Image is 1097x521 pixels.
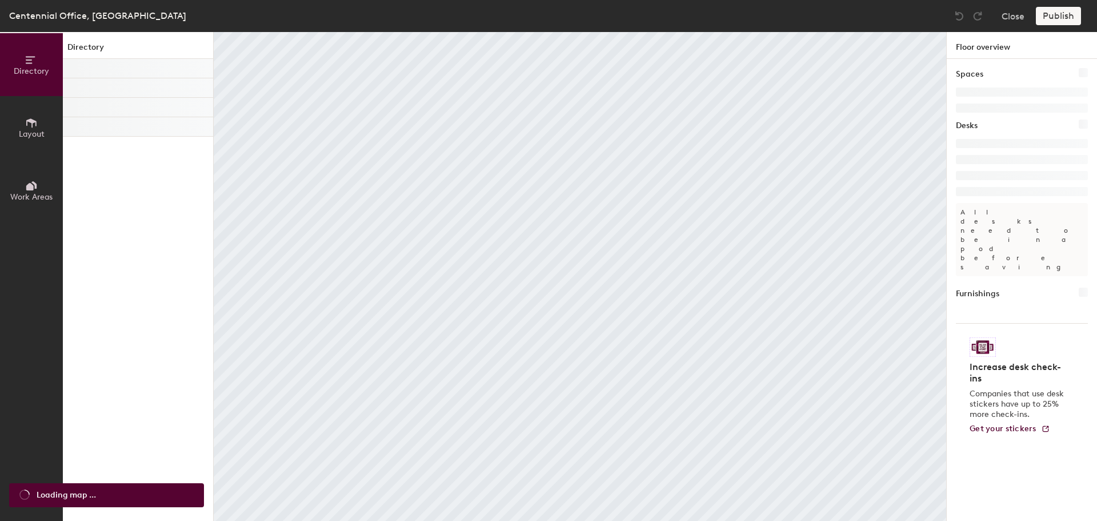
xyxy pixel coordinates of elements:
div: Centennial Office, [GEOGRAPHIC_DATA] [9,9,186,23]
span: Get your stickers [970,424,1036,433]
span: Work Areas [10,192,53,202]
img: Redo [972,10,983,22]
h1: Floor overview [947,32,1097,59]
span: Directory [14,66,49,76]
a: Get your stickers [970,424,1050,434]
h4: Increase desk check-ins [970,361,1067,384]
img: Undo [954,10,965,22]
canvas: Map [214,32,946,521]
h1: Desks [956,120,978,132]
img: Sticker logo [970,337,996,357]
p: Companies that use desk stickers have up to 25% more check-ins. [970,389,1067,420]
button: Close [1002,7,1024,25]
span: Layout [19,129,45,139]
h1: Directory [63,41,213,59]
h1: Spaces [956,68,983,81]
span: Loading map ... [37,489,96,502]
p: All desks need to be in a pod before saving [956,203,1088,276]
h1: Furnishings [956,288,999,300]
